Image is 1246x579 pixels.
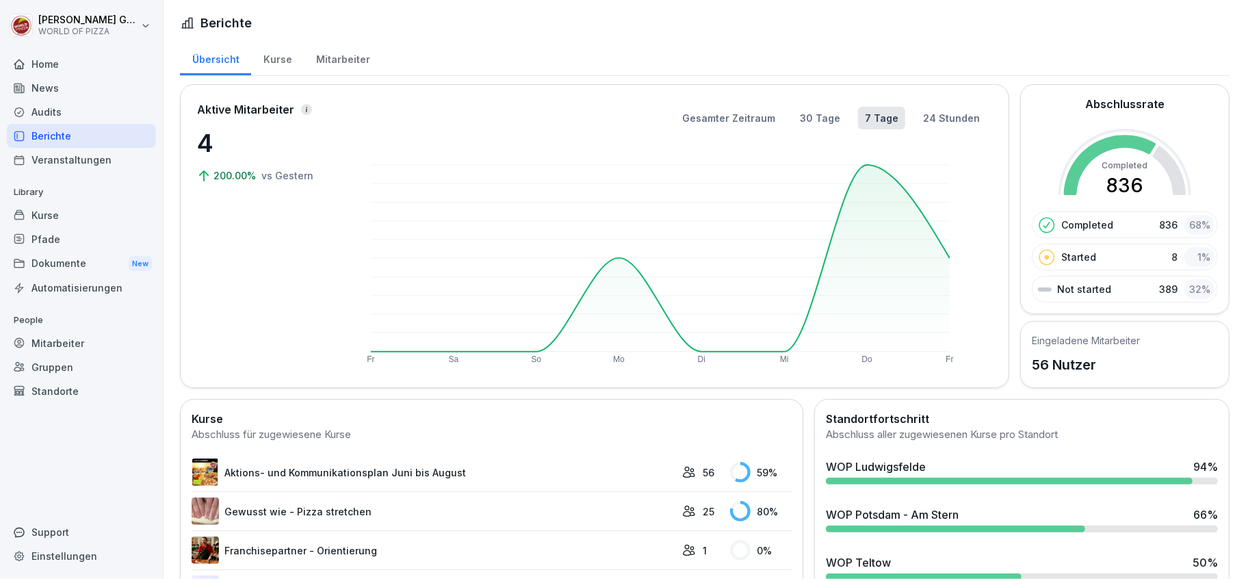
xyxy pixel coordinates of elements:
h2: Abschlussrate [1085,96,1165,112]
div: 0 % [730,540,792,561]
div: 94 % [1193,459,1218,475]
div: WOP Potsdam - Am Stern [826,506,959,523]
a: News [7,76,156,100]
a: Standorte [7,379,156,403]
text: Mo [613,355,625,365]
div: 1 % [1184,247,1215,267]
h5: Eingeladene Mitarbeiter [1032,333,1140,348]
a: Berichte [7,124,156,148]
img: t4g7eu33fb3xcinggz4rhe0w.png [192,537,219,564]
a: DokumenteNew [7,251,156,276]
a: Franchisepartner - Orientierung [192,537,675,564]
a: Veranstaltungen [7,148,156,172]
p: 389 [1159,282,1178,296]
img: wv9qdipp89lowhfx6mawjprm.png [192,459,219,486]
p: 56 [703,465,714,480]
text: Sa [449,355,459,365]
a: Kurse [7,203,156,227]
a: Kurse [251,40,304,75]
div: 68 % [1184,215,1215,235]
div: WOP Ludwigsfelde [826,459,926,475]
p: People [7,309,156,331]
p: 8 [1171,250,1178,264]
text: Mi [780,355,789,365]
div: 59 % [730,462,792,483]
a: Aktions- und Kommunikationsplan Juni bis August [192,459,675,486]
p: [PERSON_NAME] Goldmann [38,14,138,26]
p: Library [7,181,156,203]
a: Home [7,52,156,76]
p: WORLD OF PIZZA [38,27,138,36]
a: Automatisierungen [7,276,156,300]
button: Gesamter Zeitraum [675,107,782,129]
button: 30 Tage [793,107,847,129]
a: Pfade [7,227,156,251]
div: Dokumente [7,251,156,276]
p: 1 [703,543,707,558]
p: 836 [1159,218,1178,232]
a: Gruppen [7,355,156,379]
a: Mitarbeiter [7,331,156,355]
div: WOP Teltow [826,554,891,571]
text: Fr [946,355,954,365]
a: Einstellungen [7,544,156,568]
a: Mitarbeiter [304,40,382,75]
a: Gewusst wie - Pizza stretchen [192,498,675,525]
a: Übersicht [180,40,251,75]
button: 24 Stunden [916,107,987,129]
text: Do [862,355,873,365]
div: 66 % [1193,506,1218,523]
a: WOP Ludwigsfelde94% [820,453,1223,490]
p: 25 [703,504,714,519]
button: 7 Tage [858,107,905,129]
div: New [129,256,152,272]
h2: Kurse [192,411,792,427]
p: 200.00% [213,168,259,183]
text: Di [698,355,705,365]
div: Support [7,520,156,544]
img: omtcyif9wkfkbfxep8chs03y.png [192,498,219,525]
div: 32 % [1184,279,1215,299]
a: WOP Potsdam - Am Stern66% [820,501,1223,538]
div: Abschluss für zugewiesene Kurse [192,427,792,443]
a: Audits [7,100,156,124]
p: vs Gestern [261,168,313,183]
p: 56 Nutzer [1032,355,1140,375]
div: 50 % [1193,554,1218,571]
p: Aktive Mitarbeiter [197,101,294,118]
text: Fr [367,355,374,365]
p: Started [1061,250,1096,264]
p: Not started [1057,282,1111,296]
div: 80 % [730,501,792,522]
h1: Berichte [200,14,252,32]
div: Abschluss aller zugewiesenen Kurse pro Standort [826,427,1218,443]
h2: Standortfortschritt [826,411,1218,427]
text: So [531,355,541,365]
p: Completed [1061,218,1113,232]
p: 4 [197,125,334,162]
